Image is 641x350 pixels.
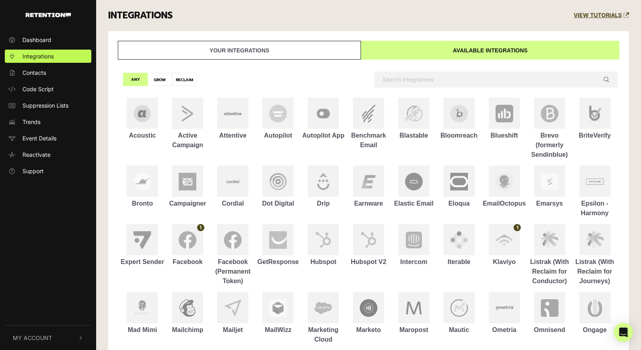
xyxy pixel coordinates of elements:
div: Benchmark Email [346,131,391,150]
a: Suppression Lists [5,99,91,112]
a: Blastable Blastable [391,98,436,140]
img: Facebook [179,231,196,249]
div: Hubspot V2 [346,257,391,267]
a: Omnisend Omnisend [527,292,572,335]
div: Marketo [346,325,391,335]
a: Autopilot Autopilot [256,98,301,140]
div: Acoustic [120,131,165,140]
a: Your integrations [118,41,361,60]
label: ANY [123,73,148,86]
div: Ongage [572,325,617,335]
div: Dot Digital [256,199,301,208]
a: Mailjet Mailjet [210,292,256,335]
div: Mailjet [210,325,256,335]
a: Emarsys Emarsys [527,166,572,208]
div: Elastic Email [391,199,436,208]
img: MailWizz [269,299,287,317]
img: Omnisend [541,299,558,317]
div: Mad Mimi [120,325,165,335]
a: Event Details [5,132,91,145]
a: Active Campaign Active Campaign [165,98,210,150]
a: Bronto Bronto [120,166,165,208]
div: Brevo (formerly Sendinblue) [527,131,572,160]
img: Maropost [405,299,423,317]
a: BriteVerify BriteVerify [572,98,617,140]
img: Elastic Email [405,173,423,190]
img: Hubspot [314,231,332,248]
img: Bronto [133,173,151,190]
span: 1 [514,224,521,231]
a: Bloomreach Bloomreach [436,98,482,140]
div: Blueshift [482,131,527,140]
label: GROW [147,73,172,86]
div: Expert Sender [120,257,165,267]
img: Blastable [405,106,423,122]
img: Acoustic [133,105,151,122]
a: Listrak (With Reclaim for Conductor) Listrak (With Reclaim for Conductor) [527,224,572,286]
img: Ongage [586,299,604,317]
a: Dot Digital Dot Digital [256,166,301,208]
span: Trends [22,118,40,126]
img: Active Campaign [179,105,196,122]
img: BriteVerify [586,105,604,122]
a: VIEW TUTORIALS [574,12,629,19]
div: Epsilon - Harmony [572,199,617,218]
span: Code Script [22,85,54,93]
div: Mautic [436,325,482,335]
div: Earnware [346,199,391,208]
span: Suppression Lists [22,101,69,110]
div: Eloqua [436,199,482,208]
div: Bloomreach [436,131,482,140]
a: Hubspot V2 Hubspot V2 [346,224,391,267]
img: Intercom [405,231,423,249]
a: Elastic Email Elastic Email [391,166,436,208]
div: Open Intercom Messenger [614,323,633,342]
img: Bloomreach [450,105,468,122]
a: Reactivate [5,148,91,161]
span: Contacts [22,68,46,77]
button: My Account [5,326,91,350]
div: Listrak (With Reclaim for Conductor) [527,257,572,286]
a: EmailOctopus EmailOctopus [482,166,527,208]
a: Support [5,164,91,178]
input: Search integrations [375,72,617,88]
img: EmailOctopus [496,173,513,190]
a: Mad Mimi Mad Mimi [120,292,165,335]
a: Marketo Marketo [346,292,391,335]
h3: INTEGRATIONS [108,10,173,21]
img: GetResponse [269,231,287,249]
a: Epsilon - Harmony Epsilon - Harmony [572,166,617,218]
span: Reactivate [22,150,50,159]
img: Brevo (formerly Sendinblue) [541,105,558,122]
a: Benchmark Email Benchmark Email [346,98,391,150]
img: Dot Digital [269,173,287,190]
a: Mautic Mautic [436,292,482,335]
a: Ometria Ometria [482,292,527,335]
a: Dashboard [5,33,91,46]
img: Listrak (With Reclaim for Conductor) [541,231,558,248]
div: Attentive [210,131,256,140]
div: Maropost [391,325,436,335]
img: Mad Mimi [133,299,151,317]
a: Trends [5,115,91,128]
img: Mailjet [224,299,242,317]
div: Emarsys [527,199,572,208]
a: Expert Sender Expert Sender [120,224,165,267]
div: Bronto [120,199,165,208]
a: MailWizz MailWizz [256,292,301,335]
img: Eloqua [450,173,468,190]
a: Maropost Maropost [391,292,436,335]
div: Marketing Cloud [301,325,346,344]
div: Cordial [210,199,256,208]
a: Ongage Ongage [572,292,617,335]
a: Klaviyo Klaviyo [482,224,527,267]
img: Cordial [224,173,242,190]
img: Ometria [496,303,513,312]
img: Autopilot [269,105,287,122]
a: Marketing Cloud Marketing Cloud [301,292,346,344]
div: BriteVerify [572,131,617,140]
div: Listrak (With Reclaim for Journeys) [572,257,617,286]
span: Integrations [22,52,54,60]
span: 1 [197,224,204,231]
span: My Account [13,334,52,342]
